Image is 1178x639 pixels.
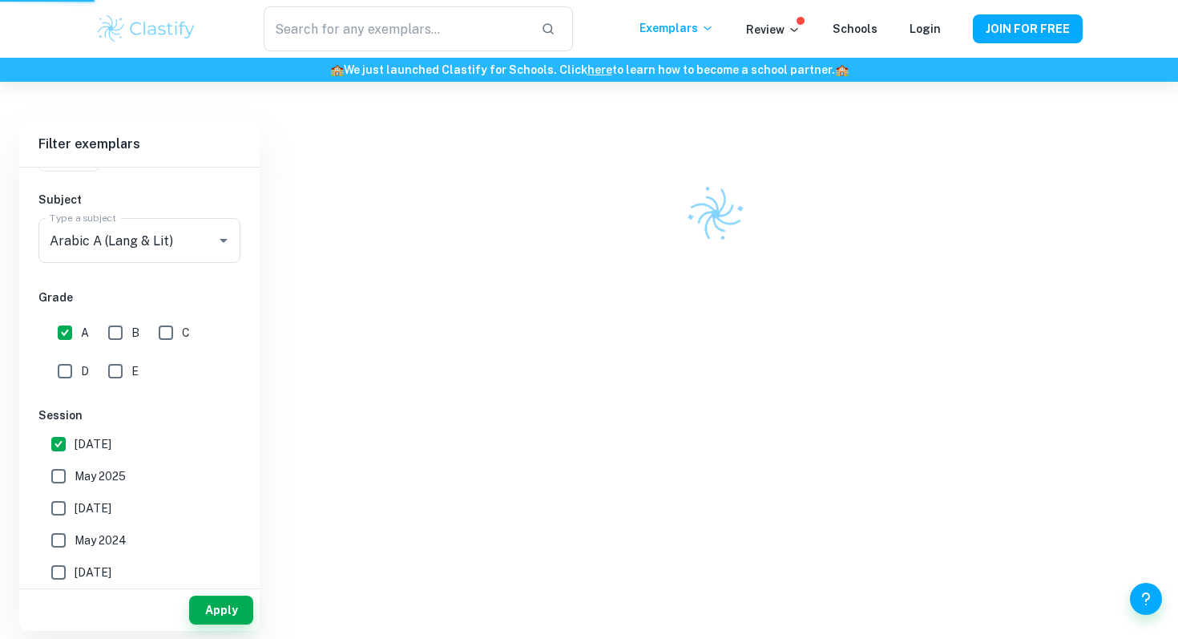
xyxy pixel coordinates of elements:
h6: Subject [38,191,240,208]
h6: Session [38,406,240,424]
p: Exemplars [639,19,714,37]
span: B [131,324,139,342]
span: E [131,362,139,380]
span: A [81,324,89,342]
span: May 2024 [75,532,127,549]
span: [DATE] [75,435,111,453]
a: Login [910,22,941,35]
span: D [81,362,89,380]
img: Clastify logo [95,13,197,45]
span: [DATE] [75,564,111,581]
input: Search for any exemplars... [264,6,528,51]
h6: Filter exemplars [19,122,260,167]
a: here [587,63,612,76]
span: C [182,324,190,342]
span: 🏫 [835,63,849,76]
span: [DATE] [75,499,111,517]
img: Clastify logo [677,176,754,253]
span: May 2025 [75,467,126,485]
p: Review [746,21,801,38]
h6: Grade [38,289,240,306]
button: Help and Feedback [1130,583,1162,615]
button: Apply [189,596,253,625]
span: 🏫 [330,63,344,76]
label: Type a subject [50,211,116,224]
h6: We just launched Clastify for Schools. Click to learn how to become a school partner. [3,61,1175,79]
a: Schools [833,22,877,35]
button: JOIN FOR FREE [973,14,1083,43]
button: Open [212,229,235,252]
